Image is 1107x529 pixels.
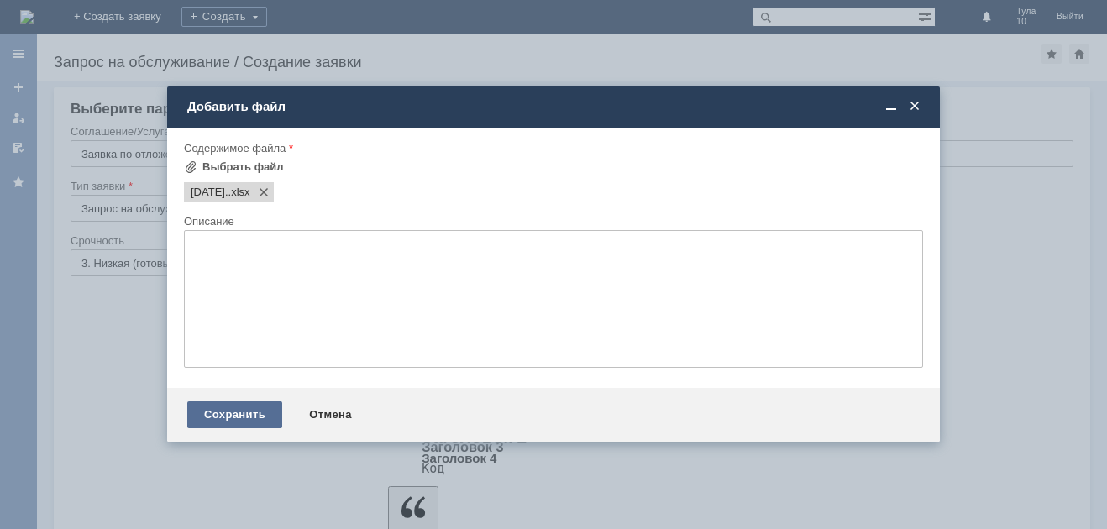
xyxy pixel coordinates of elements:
[184,216,920,227] div: Описание
[184,143,920,154] div: Содержимое файла
[187,99,923,114] div: Добавить файл
[202,160,284,174] div: Выбрать файл
[883,99,900,114] span: Свернуть (Ctrl + M)
[7,7,245,34] div: Прошу удалить отложенные чеки за [DATE].
[228,186,250,199] span: 06.10.2025..xlsx
[906,99,923,114] span: Закрыть
[191,186,228,199] span: 06.10.2025..xlsx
